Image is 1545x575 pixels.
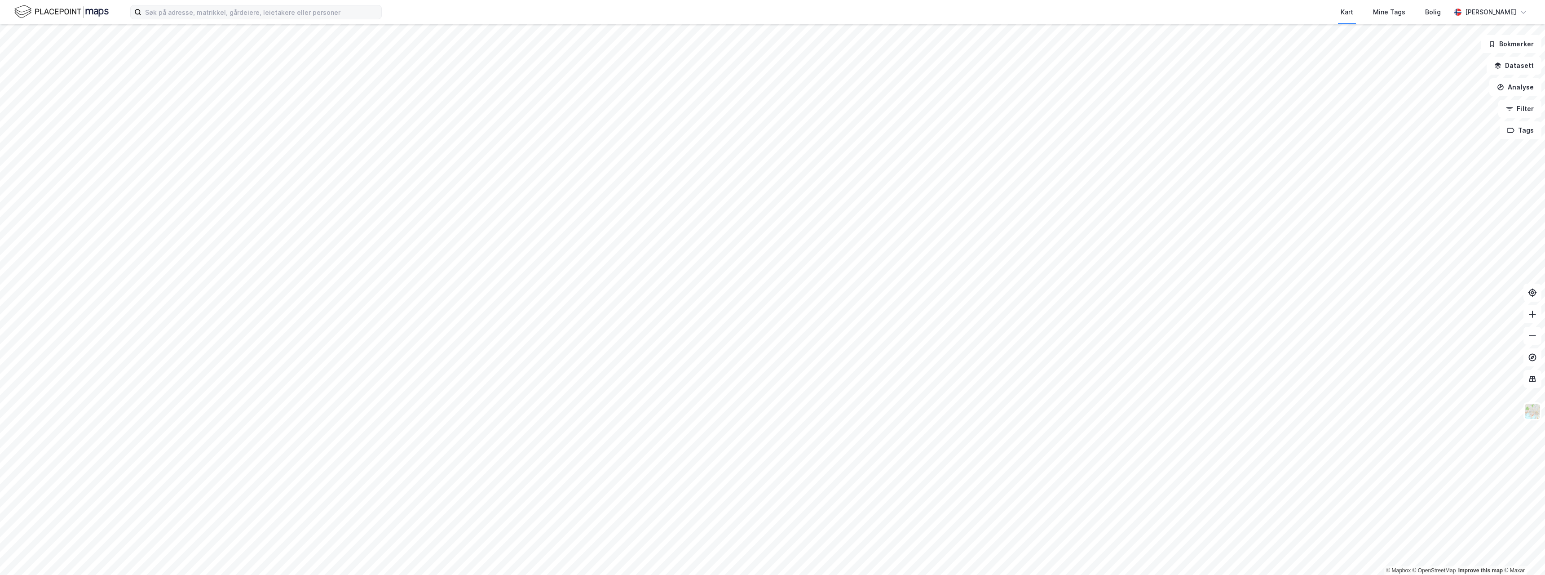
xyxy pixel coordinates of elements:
[1481,35,1541,53] button: Bokmerker
[1386,567,1411,574] a: Mapbox
[1341,7,1353,18] div: Kart
[1500,121,1541,139] button: Tags
[1413,567,1456,574] a: OpenStreetMap
[1489,78,1541,96] button: Analyse
[141,5,381,19] input: Søk på adresse, matrikkel, gårdeiere, leietakere eller personer
[14,4,109,20] img: logo.f888ab2527a4732fd821a326f86c7f29.svg
[1487,57,1541,75] button: Datasett
[1500,532,1545,575] iframe: Chat Widget
[1425,7,1441,18] div: Bolig
[1458,567,1503,574] a: Improve this map
[1524,403,1541,420] img: Z
[1498,100,1541,118] button: Filter
[1373,7,1405,18] div: Mine Tags
[1465,7,1516,18] div: [PERSON_NAME]
[1500,532,1545,575] div: Kontrollprogram for chat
